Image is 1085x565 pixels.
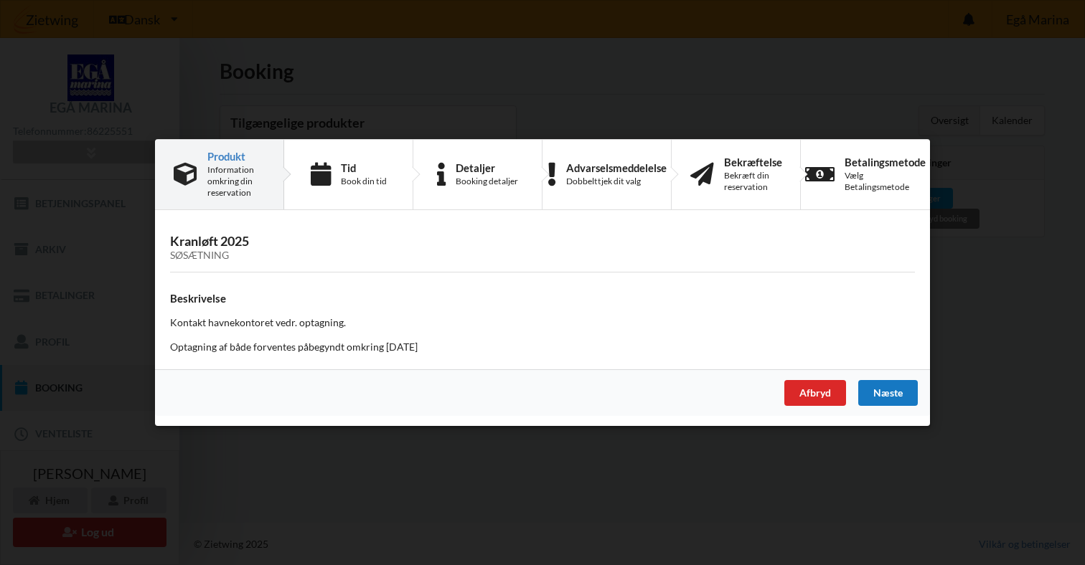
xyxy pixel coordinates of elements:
[724,156,782,168] div: Bekræftelse
[341,162,387,174] div: Tid
[724,170,782,193] div: Bekræft din reservation
[456,162,518,174] div: Detaljer
[858,380,918,406] div: Næste
[456,176,518,187] div: Booking detaljer
[566,162,667,174] div: Advarselsmeddelelse
[784,380,846,406] div: Afbryd
[845,156,926,168] div: Betalingsmetode
[341,176,387,187] div: Book din tid
[845,170,926,193] div: Vælg Betalingsmetode
[170,340,915,354] p: Optagning af både forventes påbegyndt omkring [DATE]
[207,151,265,162] div: Produkt
[170,292,915,305] h4: Beskrivelse
[170,233,915,262] h3: Kranløft 2025
[170,315,915,330] p: Kontakt havnekontoret vedr. optagning.
[566,176,667,187] div: Dobbelttjek dit valg
[170,250,915,262] div: Søsætning
[207,164,265,199] div: Information omkring din reservation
